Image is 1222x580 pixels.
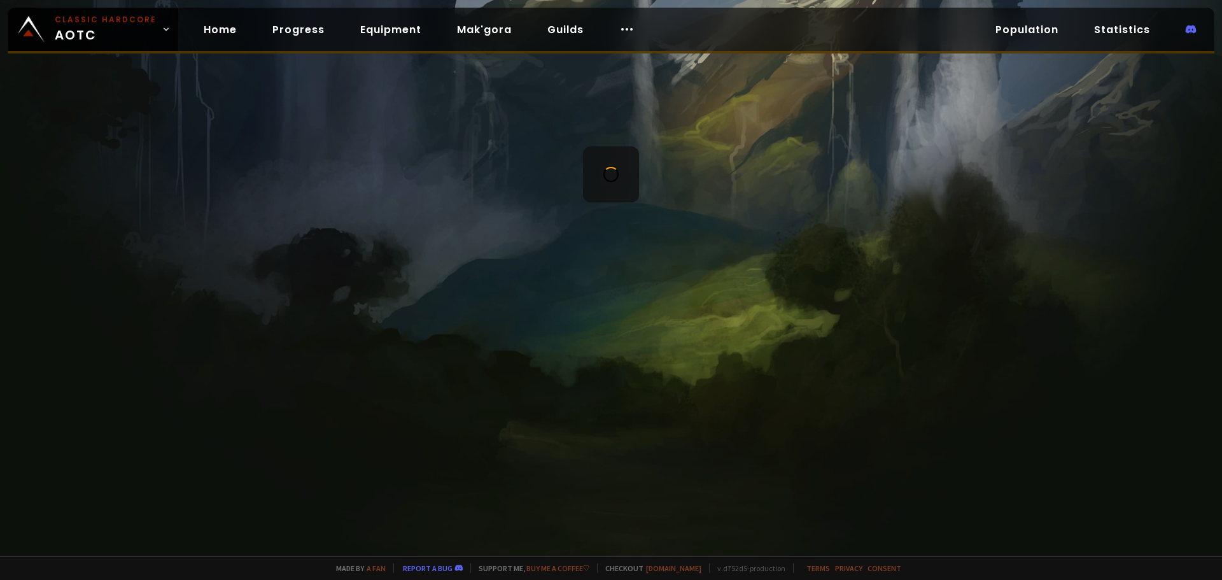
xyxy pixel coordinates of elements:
a: Classic HardcoreAOTC [8,8,178,51]
span: v. d752d5 - production [709,563,785,573]
a: Mak'gora [447,17,522,43]
a: Terms [806,563,830,573]
span: AOTC [55,14,157,45]
a: Report a bug [403,563,453,573]
a: Privacy [835,563,862,573]
a: Guilds [537,17,594,43]
a: a fan [367,563,386,573]
a: Statistics [1084,17,1160,43]
span: Checkout [597,563,701,573]
span: Made by [328,563,386,573]
a: Equipment [350,17,432,43]
a: Consent [867,563,901,573]
a: Buy me a coffee [526,563,589,573]
a: Progress [262,17,335,43]
span: Support me, [470,563,589,573]
a: [DOMAIN_NAME] [646,563,701,573]
small: Classic Hardcore [55,14,157,25]
a: Home [193,17,247,43]
a: Population [985,17,1069,43]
